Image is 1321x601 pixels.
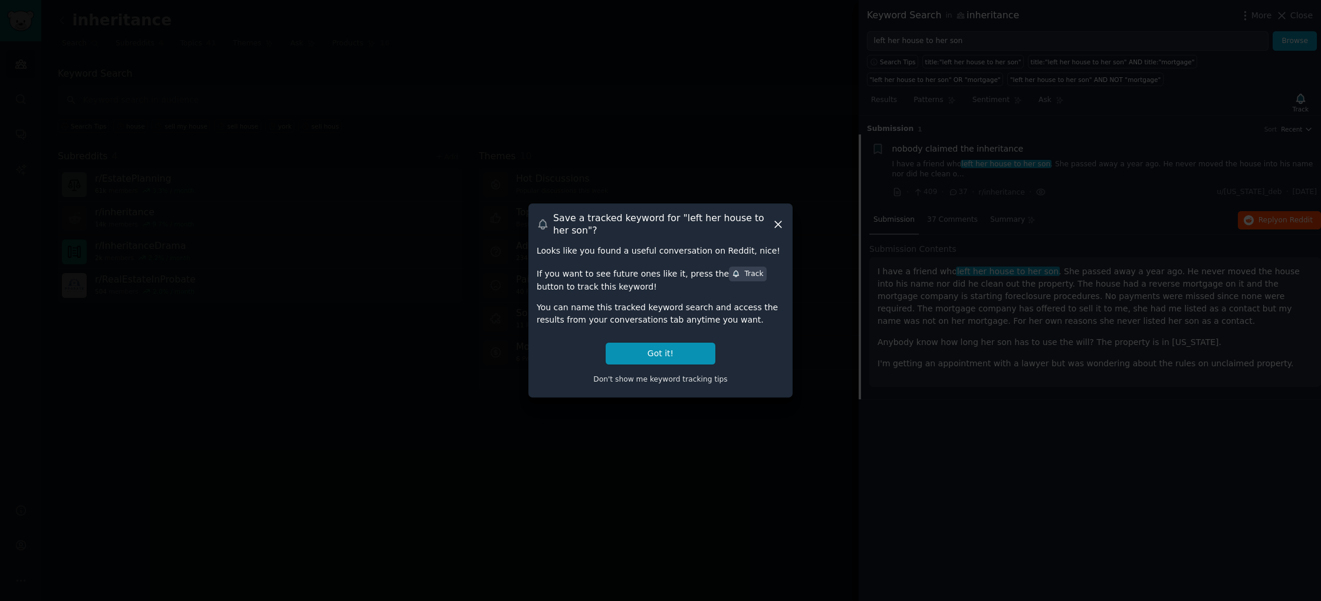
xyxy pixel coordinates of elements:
div: Track [732,269,763,280]
div: Looks like you found a useful conversation on Reddit, nice! [537,245,784,257]
h3: Save a tracked keyword for " left her house to her son "? [553,212,772,237]
div: You can name this tracked keyword search and access the results from your conversations tab anyti... [537,301,784,326]
span: Don't show me keyword tracking tips [593,375,728,383]
button: Got it! [606,343,715,364]
div: If you want to see future ones like it, press the button to track this keyword! [537,265,784,293]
